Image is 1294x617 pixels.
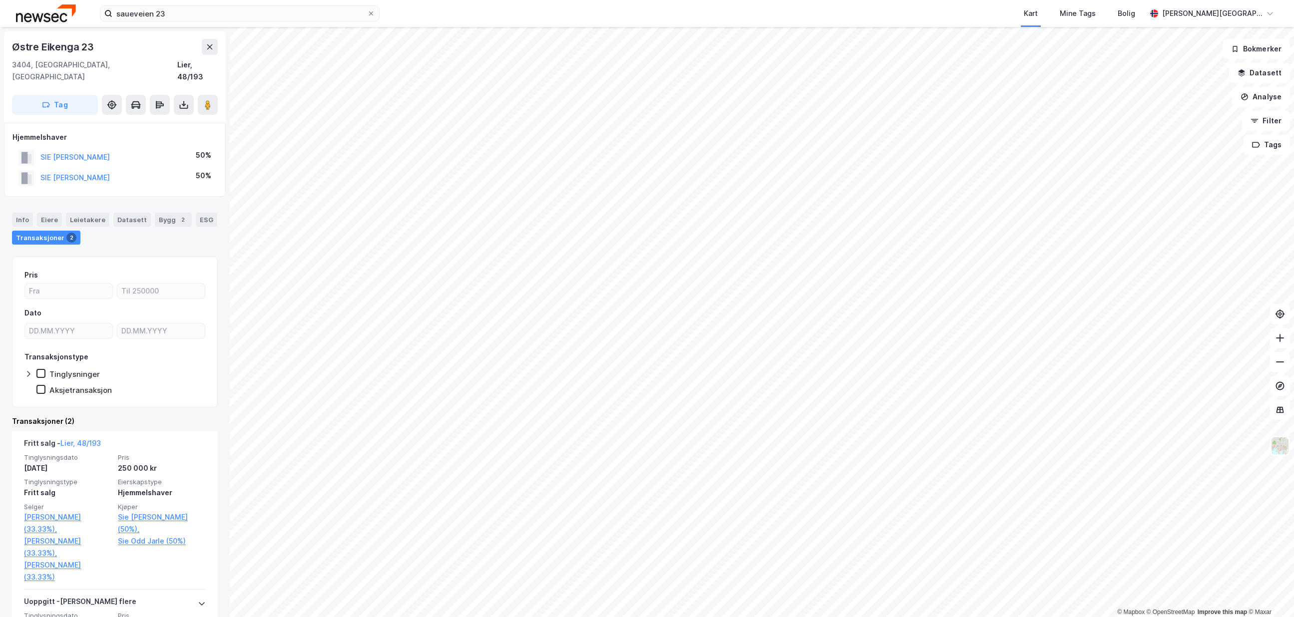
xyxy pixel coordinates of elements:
[24,269,38,281] div: Pris
[16,4,76,22] img: newsec-logo.f6e21ccffca1b3a03d2d.png
[1223,39,1290,59] button: Bokmerker
[12,415,218,427] div: Transaksjoner (2)
[118,487,206,499] div: Hjemmelshaver
[196,149,211,161] div: 50%
[24,503,112,511] span: Selger
[1229,63,1290,83] button: Datasett
[118,453,206,462] span: Pris
[66,213,109,227] div: Leietakere
[24,478,112,486] span: Tinglysningstype
[37,213,62,227] div: Eiere
[113,213,151,227] div: Datasett
[112,6,367,21] input: Søk på adresse, matrikkel, gårdeiere, leietakere eller personer
[177,59,218,83] div: Lier, 48/193
[117,323,205,338] input: DD.MM.YYYY
[1242,111,1290,131] button: Filter
[1244,135,1290,155] button: Tags
[178,215,188,225] div: 2
[1244,569,1294,617] iframe: Chat Widget
[117,284,205,299] input: Til 250000
[49,385,112,395] div: Aksjetransaksjon
[24,351,88,363] div: Transaksjonstype
[24,437,101,453] div: Fritt salg -
[24,487,112,499] div: Fritt salg
[1244,569,1294,617] div: Kontrollprogram for chat
[118,535,206,547] a: Sie Odd Jarle (50%)
[1271,436,1290,455] img: Z
[1198,609,1247,616] a: Improve this map
[1232,87,1290,107] button: Analyse
[12,59,177,83] div: 3404, [GEOGRAPHIC_DATA], [GEOGRAPHIC_DATA]
[12,213,33,227] div: Info
[1147,609,1195,616] a: OpenStreetMap
[118,462,206,474] div: 250 000 kr
[25,284,112,299] input: Fra
[118,511,206,535] a: Sie [PERSON_NAME] (50%),
[24,535,112,559] a: [PERSON_NAME] (33.33%),
[24,559,112,583] a: [PERSON_NAME] (33.33%)
[118,503,206,511] span: Kjøper
[12,231,80,245] div: Transaksjoner
[24,307,41,319] div: Dato
[196,213,217,227] div: ESG
[1060,7,1096,19] div: Mine Tags
[1118,7,1135,19] div: Bolig
[1024,7,1038,19] div: Kart
[1117,609,1145,616] a: Mapbox
[118,478,206,486] span: Eierskapstype
[24,511,112,535] a: [PERSON_NAME] (33.33%),
[25,323,112,338] input: DD.MM.YYYY
[24,596,136,612] div: Uoppgitt - [PERSON_NAME] flere
[66,233,76,243] div: 2
[12,95,98,115] button: Tag
[24,453,112,462] span: Tinglysningsdato
[12,131,217,143] div: Hjemmelshaver
[24,462,112,474] div: [DATE]
[196,170,211,182] div: 50%
[60,439,101,447] a: Lier, 48/193
[1162,7,1262,19] div: [PERSON_NAME][GEOGRAPHIC_DATA]
[155,213,192,227] div: Bygg
[49,369,100,379] div: Tinglysninger
[12,39,96,55] div: Østre Eikenga 23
